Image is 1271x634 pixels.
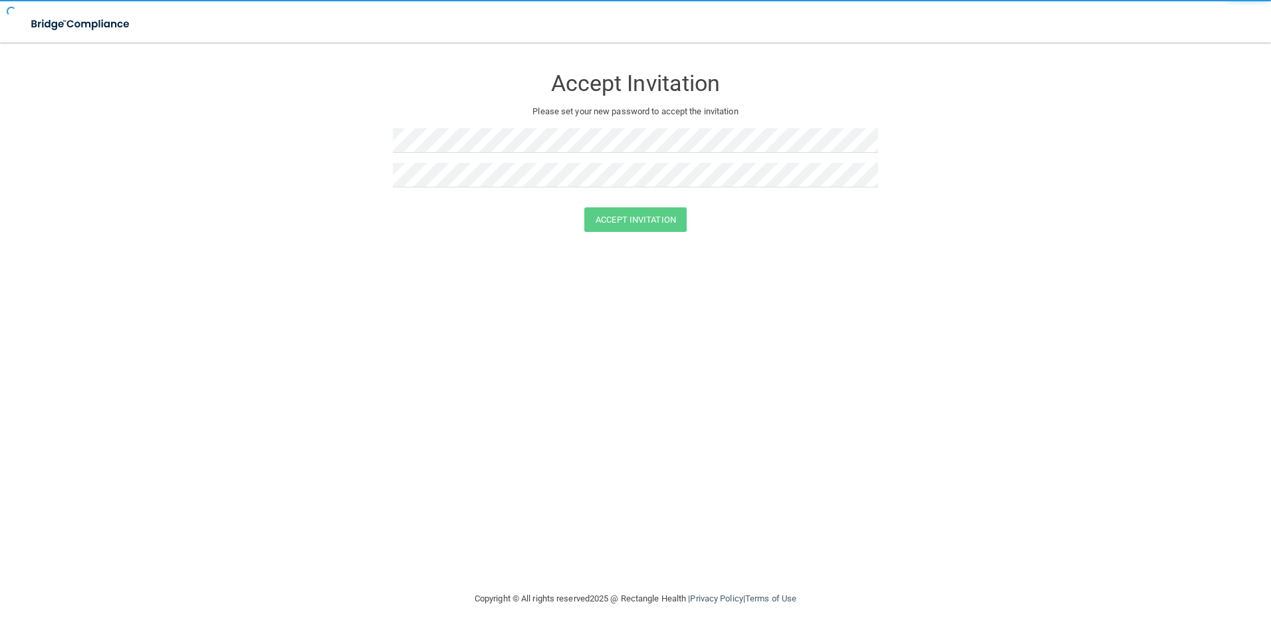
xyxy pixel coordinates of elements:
a: Terms of Use [745,593,796,603]
img: bridge_compliance_login_screen.278c3ca4.svg [20,11,142,38]
a: Privacy Policy [690,593,743,603]
div: Copyright © All rights reserved 2025 @ Rectangle Health | | [393,578,878,620]
button: Accept Invitation [584,207,687,232]
p: Please set your new password to accept the invitation [403,104,868,120]
h3: Accept Invitation [393,71,878,96]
